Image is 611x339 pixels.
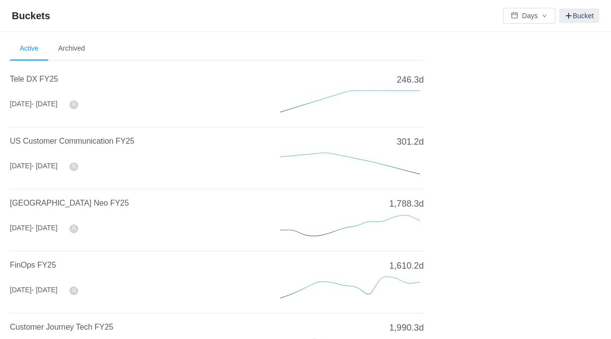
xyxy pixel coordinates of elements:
span: - [DATE] [32,224,58,232]
i: icon: user [71,226,76,231]
a: Tele DX FY25 [10,75,58,83]
i: icon: user [71,102,76,107]
a: Bucket [559,8,599,23]
i: icon: user [71,288,76,293]
li: Archived [48,37,95,61]
a: US Customer Communication FY25 [10,137,134,145]
span: 301.2d [397,135,424,149]
span: - [DATE] [32,286,58,294]
a: FinOps FY25 [10,261,56,269]
div: [DATE] [10,223,58,233]
a: [GEOGRAPHIC_DATA] Neo FY25 [10,199,129,207]
span: 1,788.3d [389,197,424,211]
div: [DATE] [10,99,58,109]
a: Customer Journey Tech FY25 [10,323,113,331]
span: 1,610.2d [389,259,424,273]
li: Active [10,37,48,61]
i: icon: user [71,164,76,169]
span: - [DATE] [32,100,58,108]
span: Buckets [12,8,56,24]
span: 246.3d [397,73,424,87]
div: [DATE] [10,161,58,171]
button: icon: calendarDaysicon: down [503,8,555,24]
span: - [DATE] [32,162,58,170]
div: [DATE] [10,285,58,295]
span: 1,990.3d [389,321,424,335]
